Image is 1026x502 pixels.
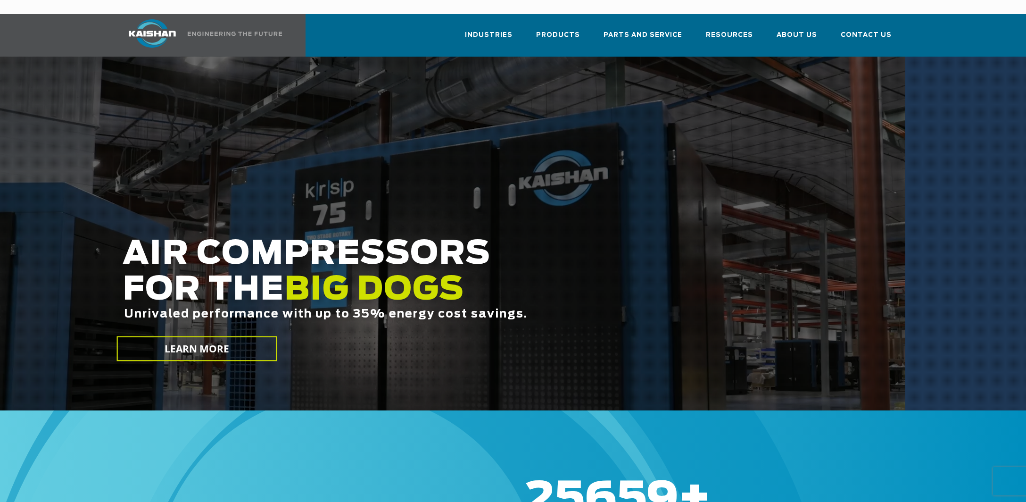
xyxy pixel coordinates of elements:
span: Contact Us [841,30,892,41]
a: Resources [706,23,753,55]
a: Products [536,23,580,55]
span: Resources [706,30,753,41]
span: Industries [465,30,513,41]
span: BIG DOGS [284,274,464,306]
a: About Us [777,23,817,55]
span: LEARN MORE [165,342,230,356]
span: About Us [777,30,817,41]
h2: AIR COMPRESSORS FOR THE [123,236,771,350]
a: Kaishan USA [117,14,284,57]
a: Industries [465,23,513,55]
span: Products [536,30,580,41]
span: Parts and Service [604,30,682,41]
a: Contact Us [841,23,892,55]
a: Parts and Service [604,23,682,55]
img: kaishan logo [117,19,188,48]
img: Engineering the future [188,32,282,36]
a: LEARN MORE [117,336,277,361]
span: Unrivaled performance with up to 35% energy cost savings. [124,309,528,320]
